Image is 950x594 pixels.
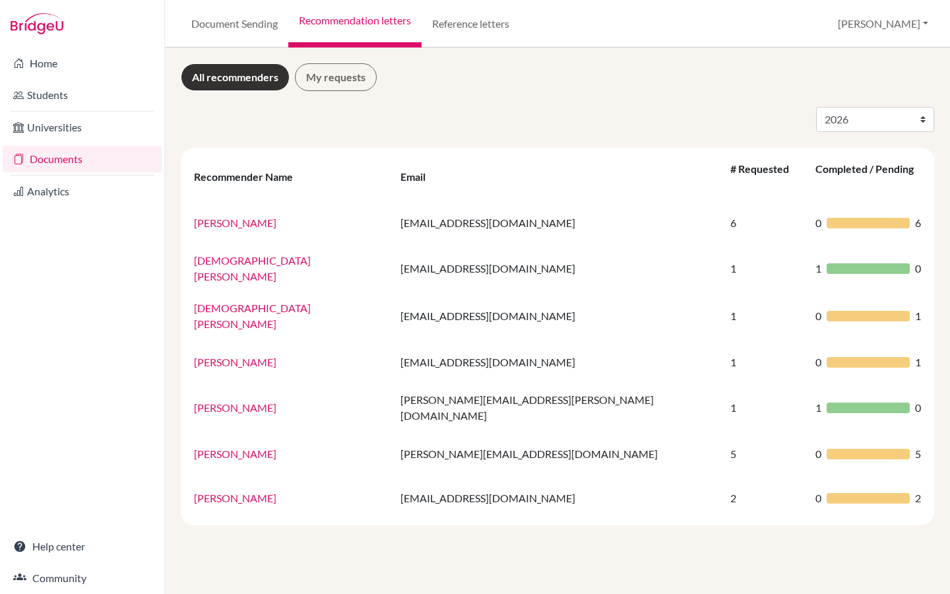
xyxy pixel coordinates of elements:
[295,63,377,91] a: My requests
[194,302,311,330] a: [DEMOGRAPHIC_DATA][PERSON_NAME]
[722,201,808,245] td: 6
[915,215,921,231] span: 6
[722,245,808,292] td: 1
[915,490,921,506] span: 2
[915,261,921,277] span: 0
[815,446,821,462] span: 0
[722,384,808,432] td: 1
[393,245,722,292] td: [EMAIL_ADDRESS][DOMAIN_NAME]
[393,340,722,384] td: [EMAIL_ADDRESS][DOMAIN_NAME]
[815,354,821,370] span: 0
[400,170,439,183] div: Email
[815,215,821,231] span: 0
[393,292,722,340] td: [EMAIL_ADDRESS][DOMAIN_NAME]
[3,178,162,205] a: Analytics
[3,50,162,77] a: Home
[815,162,914,191] div: Completed / Pending
[3,114,162,141] a: Universities
[815,261,821,277] span: 1
[194,447,276,460] a: [PERSON_NAME]
[915,400,921,416] span: 0
[393,476,722,520] td: [EMAIL_ADDRESS][DOMAIN_NAME]
[722,476,808,520] td: 2
[393,384,722,432] td: [PERSON_NAME][EMAIL_ADDRESS][PERSON_NAME][DOMAIN_NAME]
[915,308,921,324] span: 1
[815,400,821,416] span: 1
[194,216,276,229] a: [PERSON_NAME]
[194,170,306,183] div: Recommender Name
[722,340,808,384] td: 1
[730,162,789,191] div: # Requested
[393,201,722,245] td: [EMAIL_ADDRESS][DOMAIN_NAME]
[832,11,934,36] button: [PERSON_NAME]
[3,146,162,172] a: Documents
[194,254,311,282] a: [DEMOGRAPHIC_DATA][PERSON_NAME]
[815,490,821,506] span: 0
[181,63,290,91] a: All recommenders
[722,432,808,476] td: 5
[3,533,162,560] a: Help center
[3,565,162,591] a: Community
[194,492,276,504] a: [PERSON_NAME]
[915,354,921,370] span: 1
[194,356,276,368] a: [PERSON_NAME]
[815,308,821,324] span: 0
[194,401,276,414] a: [PERSON_NAME]
[393,432,722,476] td: [PERSON_NAME][EMAIL_ADDRESS][DOMAIN_NAME]
[3,82,162,108] a: Students
[722,292,808,340] td: 1
[11,13,63,34] img: Bridge-U
[915,446,921,462] span: 5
